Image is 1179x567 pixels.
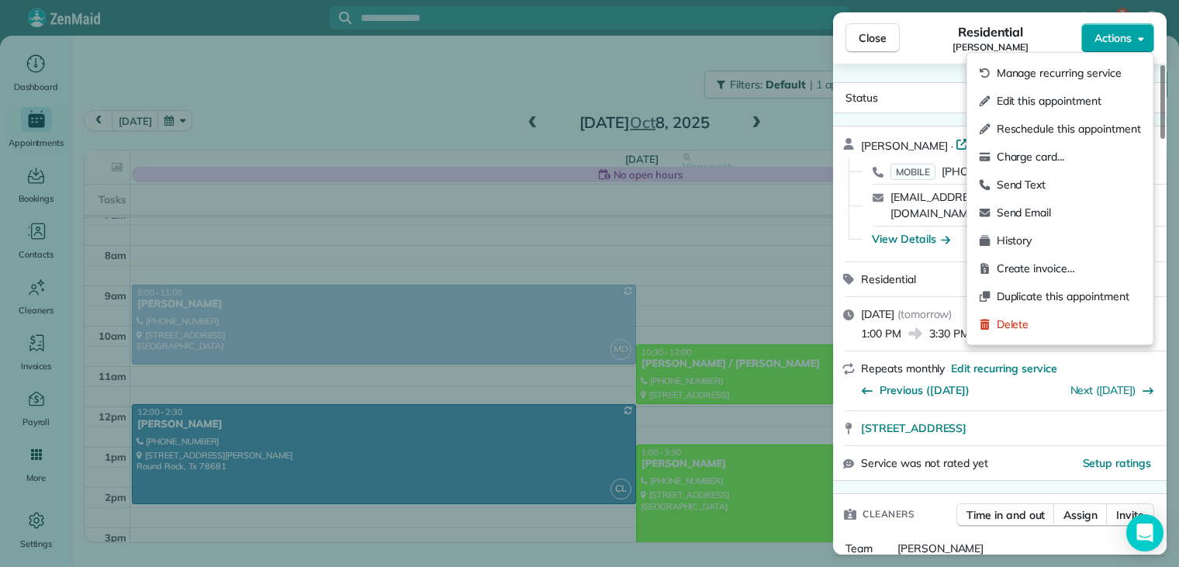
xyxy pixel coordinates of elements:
[861,272,916,286] span: Residential
[1083,455,1152,471] button: Setup ratings
[890,190,1072,220] a: [EMAIL_ADDRESS][PERSON_NAME][DOMAIN_NAME]
[966,507,1045,523] span: Time in and out
[863,506,915,522] span: Cleaners
[997,205,1141,220] span: Send Email
[997,65,1141,81] span: Manage recurring service
[861,420,966,436] span: [STREET_ADDRESS]
[1070,383,1136,397] a: Next ([DATE])
[953,41,1029,54] span: [PERSON_NAME]
[942,164,1037,178] span: [PHONE_NUMBER]
[1053,503,1108,527] button: Assign
[861,455,988,472] span: Service was not rated yet
[956,503,1055,527] button: Time in and out
[997,121,1141,137] span: Reschedule this appointment
[845,23,900,53] button: Close
[861,326,901,341] span: 1:00 PM
[890,164,935,180] span: MOBILE
[1070,382,1155,398] button: Next ([DATE])
[929,326,970,341] span: 3:30 PM
[1116,507,1144,523] span: Invite
[897,307,953,321] span: ( tomorrow )
[951,361,1056,376] span: Edit recurring service
[1106,503,1154,527] button: Invite
[997,93,1141,109] span: Edit this appointment
[861,420,1157,436] a: [STREET_ADDRESS]
[859,30,887,46] span: Close
[997,233,1141,248] span: History
[880,382,970,398] span: Previous ([DATE])
[897,541,984,555] span: [PERSON_NAME]
[861,139,948,153] span: [PERSON_NAME]
[872,231,950,247] button: View Details
[997,316,1141,332] span: Delete
[997,177,1141,192] span: Send Text
[845,541,873,555] span: Team
[845,91,878,105] span: Status
[1083,456,1152,470] span: Setup ratings
[958,22,1024,41] span: Residential
[956,136,1037,151] a: Open profile
[861,382,970,398] button: Previous ([DATE])
[997,261,1141,276] span: Create invoice…
[1094,30,1132,46] span: Actions
[861,361,945,375] span: Repeats monthly
[997,149,1141,164] span: Charge card…
[861,307,894,321] span: [DATE]
[1126,514,1163,551] div: Open Intercom Messenger
[1063,507,1098,523] span: Assign
[890,164,1037,179] a: MOBILE[PHONE_NUMBER]
[997,289,1141,304] span: Duplicate this appointment
[948,140,956,152] span: ·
